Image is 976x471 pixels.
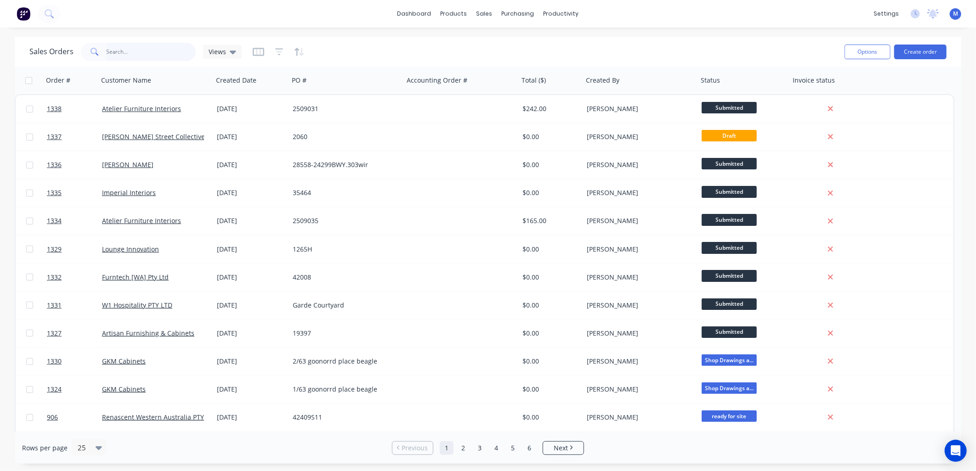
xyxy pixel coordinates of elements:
a: Page 5 [506,441,520,455]
span: Submitted [702,270,757,281]
span: Submitted [702,158,757,169]
div: Garde Courtyard [293,301,395,310]
a: Artisan Furnishing & Cabinets [102,329,194,337]
a: 1327 [47,320,102,347]
a: Page 3 [473,441,487,455]
div: productivity [539,7,584,21]
ul: Pagination [388,441,588,455]
a: Furntech [WA] Pty Ltd [102,273,169,281]
span: Submitted [702,102,757,113]
span: Rows per page [22,443,68,453]
div: $0.00 [522,132,577,141]
a: Atelier Furniture Interiors [102,104,181,113]
div: 2509031 [293,104,395,113]
div: 28558-24299BWY.303wir [293,160,395,169]
div: 19397 [293,329,395,338]
span: Views [209,47,226,56]
span: 1337 [47,132,62,141]
div: $0.00 [522,245,577,254]
a: [PERSON_NAME] [102,160,153,169]
div: settings [869,7,903,21]
a: 1334 [47,207,102,235]
div: 35464 [293,188,395,197]
a: Imperial Interiors [102,188,156,197]
span: 1329 [47,245,62,254]
a: Page 6 [522,441,536,455]
span: Submitted [702,242,757,253]
span: Submitted [702,214,757,225]
div: [PERSON_NAME] [587,216,689,225]
div: 1265H [293,245,395,254]
div: [PERSON_NAME] [587,273,689,282]
div: [DATE] [217,273,285,282]
a: 1330 [47,348,102,375]
a: 1332 [47,264,102,291]
button: Create order [894,45,947,59]
div: Created By [586,76,619,85]
div: [PERSON_NAME] [587,357,689,366]
span: Submitted [702,326,757,338]
div: purchasing [497,7,539,21]
div: $0.00 [522,413,577,422]
div: [DATE] [217,245,285,254]
span: 1327 [47,329,62,338]
div: [PERSON_NAME] [587,104,689,113]
input: Search... [107,43,196,61]
div: Customer Name [101,76,151,85]
div: $0.00 [522,188,577,197]
div: [DATE] [217,301,285,310]
div: $0.00 [522,301,577,310]
div: Order # [46,76,70,85]
span: Shop Drawings a... [702,354,757,366]
div: Total ($) [522,76,546,85]
a: dashboard [393,7,436,21]
div: [PERSON_NAME] [587,132,689,141]
div: 42008 [293,273,395,282]
div: [PERSON_NAME] [587,245,689,254]
div: Status [701,76,720,85]
div: [DATE] [217,160,285,169]
a: Page 1 is your current page [440,441,454,455]
h1: Sales Orders [29,47,74,56]
span: 906 [47,413,58,422]
div: [PERSON_NAME] [587,160,689,169]
span: Previous [402,443,428,453]
a: GKM Cabinets [102,385,146,393]
div: $0.00 [522,357,577,366]
a: [PERSON_NAME] Street Collective [102,132,205,141]
div: [PERSON_NAME] [587,385,689,394]
div: Invoice status [793,76,835,85]
div: 42409S11 [293,413,395,422]
div: [DATE] [217,216,285,225]
div: 2/63 goonorrd place beagle [293,357,395,366]
div: products [436,7,472,21]
a: Page 4 [489,441,503,455]
div: Open Intercom Messenger [945,440,967,462]
span: ready for site [702,410,757,422]
div: $242.00 [522,104,577,113]
span: Draft [702,130,757,141]
span: 1331 [47,301,62,310]
div: [PERSON_NAME] [587,329,689,338]
span: Next [554,443,568,453]
a: 1331 [47,292,102,319]
div: 1/63 goonorrd place beagle [293,385,395,394]
a: 1336 [47,151,102,179]
button: Options [845,45,891,59]
div: [DATE] [217,132,285,141]
div: [DATE] [217,413,285,422]
span: 1336 [47,160,62,169]
div: PO # [292,76,306,85]
div: Accounting Order # [407,76,467,85]
a: Next page [543,443,584,453]
span: Shop Drawings a... [702,382,757,394]
div: 2509035 [293,216,395,225]
div: [PERSON_NAME] [587,413,689,422]
a: Previous page [392,443,433,453]
span: Submitted [702,298,757,310]
span: 1330 [47,357,62,366]
div: $165.00 [522,216,577,225]
a: Lounge Innovation [102,245,159,253]
div: [PERSON_NAME] [587,301,689,310]
div: [DATE] [217,104,285,113]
